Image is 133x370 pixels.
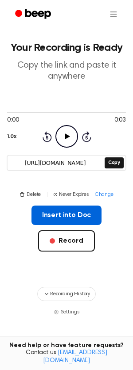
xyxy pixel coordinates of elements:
[105,157,124,168] button: Copy
[7,129,16,144] button: 1.0x
[54,308,80,316] button: Settings
[50,290,90,298] span: Recording History
[7,42,126,53] h1: Your Recording is Ready
[95,191,113,198] span: Change
[7,60,126,82] p: Copy the link and paste it anywhere
[37,287,96,301] button: Recording History
[7,116,19,125] span: 0:00
[5,349,128,365] span: Contact us
[9,6,59,23] a: Beep
[46,191,48,198] span: |
[103,4,124,25] button: Open menu
[91,191,93,198] span: |
[31,206,102,225] button: Insert into Doc
[114,116,126,125] span: 0:03
[43,350,107,364] a: [EMAIL_ADDRESS][DOMAIN_NAME]
[20,191,41,198] button: Delete
[38,230,94,252] button: Record
[61,308,80,316] span: Settings
[54,191,113,198] button: Never Expires|Change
